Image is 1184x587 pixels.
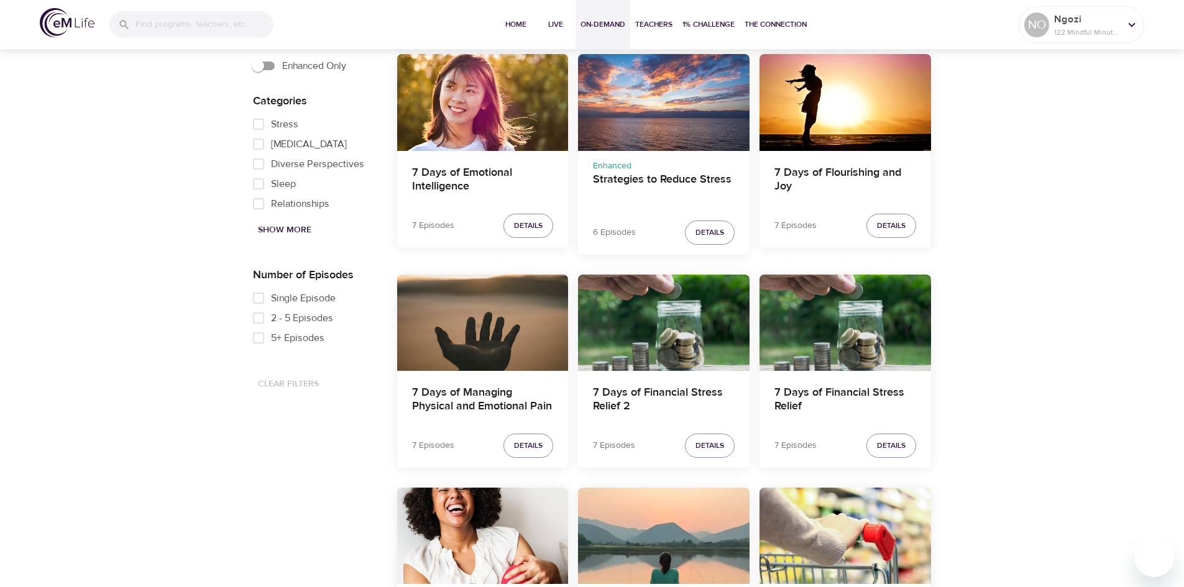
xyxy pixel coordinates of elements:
p: 7 Episodes [412,219,454,232]
button: 7 Days of Emotional Intelligence [397,54,569,150]
button: 7 Days of Financial Stress Relief 2 [578,275,750,371]
span: Live [541,18,571,31]
button: 7 Days of Financial Stress Relief [760,275,931,371]
button: Details [685,221,735,245]
span: The Connection [745,18,807,31]
button: Details [685,434,735,458]
h4: 7 Days of Emotional Intelligence [412,166,554,196]
span: Show More [258,222,311,238]
h4: 7 Days of Flourishing and Joy [774,166,916,196]
button: Show More [253,219,316,242]
span: Details [695,226,724,239]
span: Diverse Perspectives [271,157,364,171]
span: Details [695,439,724,452]
span: Enhanced Only [282,58,346,73]
p: 7 Episodes [774,219,817,232]
span: Sleep [271,176,296,191]
button: 7 Days of Happiness [397,488,569,584]
span: On-Demand [581,18,625,31]
span: Single Episode [271,291,336,306]
iframe: Button to launch messaging window [1134,537,1174,577]
span: 1% Challenge [682,18,735,31]
p: 122 Mindful Minutes [1054,27,1120,38]
p: 7 Episodes [593,439,635,452]
div: NO [1024,12,1049,37]
span: 5+ Episodes [271,330,324,345]
span: Relationships [271,196,329,211]
span: [MEDICAL_DATA] [271,137,347,152]
span: Details [877,219,906,232]
h4: 7 Days of Financial Stress Relief 2 [593,386,735,416]
p: Categories [253,93,377,109]
button: Details [866,214,916,238]
input: Find programs, teachers, etc... [135,11,273,38]
span: Home [501,18,531,31]
p: Number of Episodes [253,266,377,283]
button: Mindfulness-Based Cancer Recovery [578,488,750,584]
span: Details [514,439,543,452]
p: 6 Episodes [593,226,636,239]
h4: 7 Days of Financial Stress Relief [774,386,916,416]
span: Details [514,219,543,232]
p: 7 Episodes [774,439,817,452]
p: Ngozi [1054,12,1120,27]
button: Conscious Consuming [760,488,931,584]
h4: 7 Days of Managing Physical and Emotional Pain [412,386,554,416]
span: Teachers [635,18,672,31]
p: 7 Episodes [412,439,454,452]
span: 2 - 5 Episodes [271,311,333,325]
span: Stress [271,117,298,132]
button: 7 Days of Flourishing and Joy [760,54,931,150]
span: Enhanced [593,160,631,171]
img: logo [40,8,94,37]
span: Details [877,439,906,452]
button: Details [866,434,916,458]
button: Details [503,214,553,238]
button: Strategies to Reduce Stress [578,54,750,150]
button: 7 Days of Managing Physical and Emotional Pain [397,275,569,371]
button: Details [503,434,553,458]
h4: Strategies to Reduce Stress [593,173,735,202]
